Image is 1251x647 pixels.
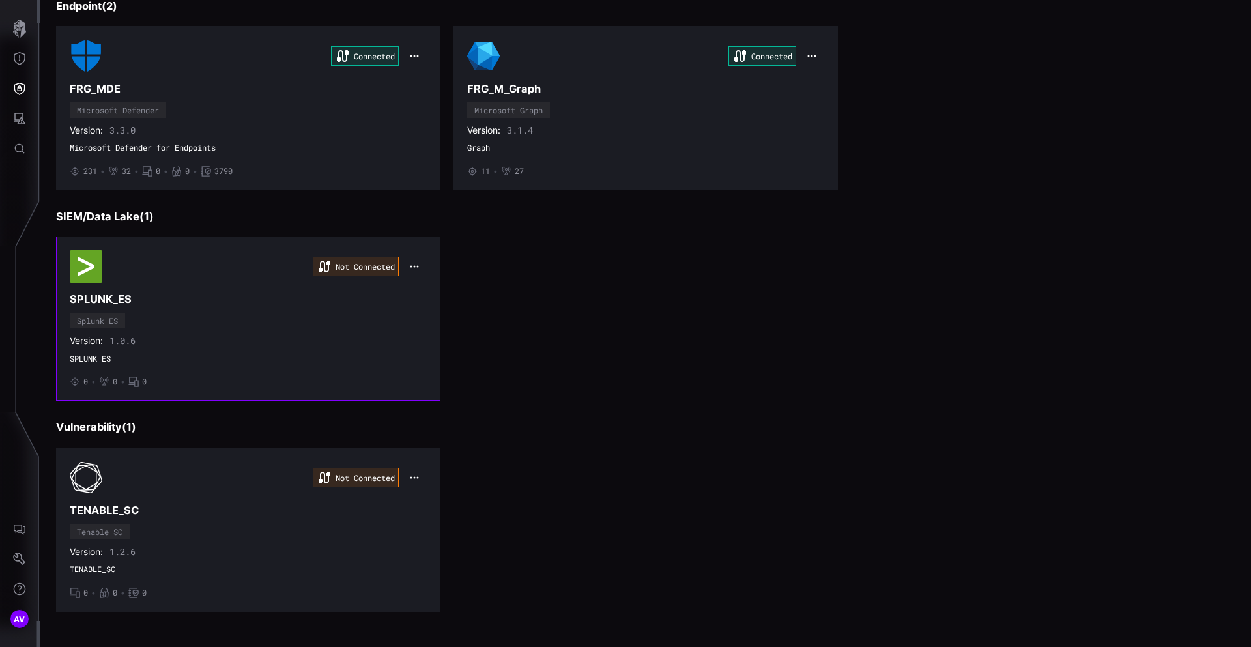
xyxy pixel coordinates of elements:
[113,377,117,387] span: 0
[70,250,102,283] img: Splunk ES
[77,106,159,114] div: Microsoft Defender
[467,143,824,153] span: Graph
[70,143,427,153] span: Microsoft Defender for Endpoints
[70,461,102,494] img: Tenable SC
[70,504,427,517] h3: TENABLE_SC
[214,166,233,177] span: 3790
[156,166,160,177] span: 0
[121,377,125,387] span: •
[100,166,105,177] span: •
[142,588,147,598] span: 0
[185,166,190,177] span: 0
[142,377,147,387] span: 0
[70,124,103,136] span: Version:
[481,166,490,177] span: 11
[331,46,399,66] div: Connected
[91,588,96,598] span: •
[70,335,103,347] span: Version:
[56,210,1235,223] h3: SIEM/Data Lake ( 1 )
[83,377,88,387] span: 0
[70,293,427,306] h3: SPLUNK_ES
[56,420,1235,434] h3: Vulnerability ( 1 )
[77,528,122,536] div: Tenable SC
[14,612,25,626] span: AV
[109,124,136,136] span: 3.3.0
[467,82,824,96] h3: FRG_M_Graph
[83,166,97,177] span: 231
[113,588,117,598] span: 0
[313,257,399,276] div: Not Connected
[728,46,796,66] div: Connected
[121,588,125,598] span: •
[77,317,118,324] div: Splunk ES
[83,588,88,598] span: 0
[515,166,524,177] span: 27
[164,166,168,177] span: •
[109,335,136,347] span: 1.0.6
[507,124,533,136] span: 3.1.4
[1,604,38,634] button: AV
[467,124,500,136] span: Version:
[467,40,500,72] img: Microsoft Graph
[70,40,102,72] img: Microsoft Defender
[70,82,427,96] h3: FRG_MDE
[474,106,543,114] div: Microsoft Graph
[134,166,139,177] span: •
[70,354,427,364] span: SPLUNK_ES
[313,468,399,487] div: Not Connected
[193,166,197,177] span: •
[70,546,103,558] span: Version:
[70,564,427,575] span: TENABLE_SC
[493,166,498,177] span: •
[109,546,136,558] span: 1.2.6
[91,377,96,387] span: •
[122,166,131,177] span: 32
